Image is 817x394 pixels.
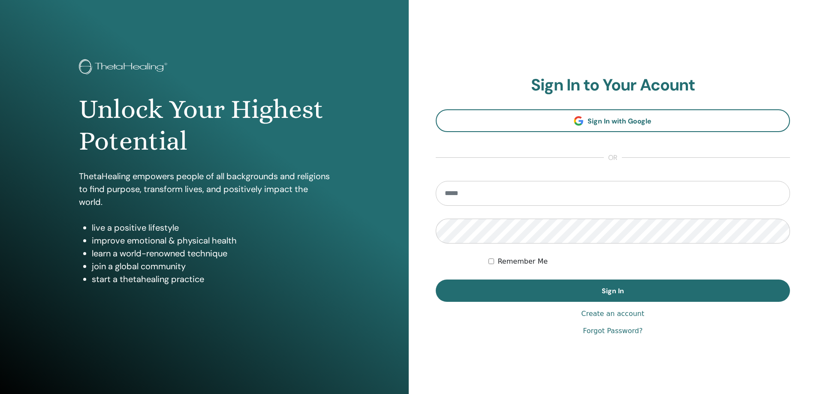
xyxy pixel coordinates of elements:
li: learn a world-renowned technique [92,247,330,260]
h2: Sign In to Your Acount [436,75,790,95]
a: Sign In with Google [436,109,790,132]
h1: Unlock Your Highest Potential [79,93,330,157]
span: or [604,153,622,163]
li: improve emotional & physical health [92,234,330,247]
a: Create an account [581,309,644,319]
span: Sign In with Google [588,117,651,126]
div: Keep me authenticated indefinitely or until I manually logout [488,256,790,267]
li: start a thetahealing practice [92,273,330,286]
label: Remember Me [497,256,548,267]
p: ThetaHealing empowers people of all backgrounds and religions to find purpose, transform lives, a... [79,170,330,208]
a: Forgot Password? [583,326,642,336]
li: join a global community [92,260,330,273]
button: Sign In [436,280,790,302]
li: live a positive lifestyle [92,221,330,234]
span: Sign In [602,286,624,295]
